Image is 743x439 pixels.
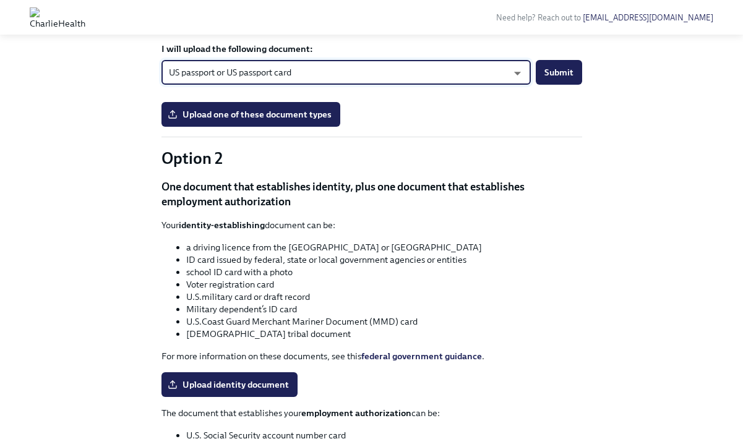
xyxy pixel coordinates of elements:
img: CharlieHealth [30,7,85,27]
p: The document that establishes your can be: [161,407,582,419]
span: Submit [544,66,573,79]
label: I will upload the following document: [161,43,582,55]
li: U.S.military card or draft record [186,291,582,303]
p: Option 2 [161,147,582,169]
a: federal government guidance [361,351,482,362]
span: Upload identity document [170,378,289,391]
label: Upload one of these document types [161,102,340,127]
li: U.S.Coast Guard Merchant Mariner Document (MMD) card [186,315,582,328]
li: [DEMOGRAPHIC_DATA] tribal document [186,328,582,340]
li: school ID card with a photo [186,266,582,278]
span: Need help? Reach out to [496,13,713,22]
label: Upload identity document [161,372,298,397]
button: Submit [536,60,582,85]
strong: identity-establishing [179,219,265,231]
span: Upload one of these document types [170,108,332,121]
p: For more information on these documents, see this . [161,350,582,362]
li: ID card issued by federal, state or local government agencies or entities [186,254,582,266]
p: Your document can be: [161,219,582,231]
div: US passport or US passport card [161,60,531,85]
li: Voter registration card [186,278,582,291]
li: a driving licence from the [GEOGRAPHIC_DATA] or [GEOGRAPHIC_DATA] [186,241,582,254]
li: Military dependent’s ID card [186,303,582,315]
a: [EMAIL_ADDRESS][DOMAIN_NAME] [583,13,713,22]
p: One document that establishes identity, plus one document that establishes employment authorization [161,179,582,209]
strong: employment authorization [301,407,411,419]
